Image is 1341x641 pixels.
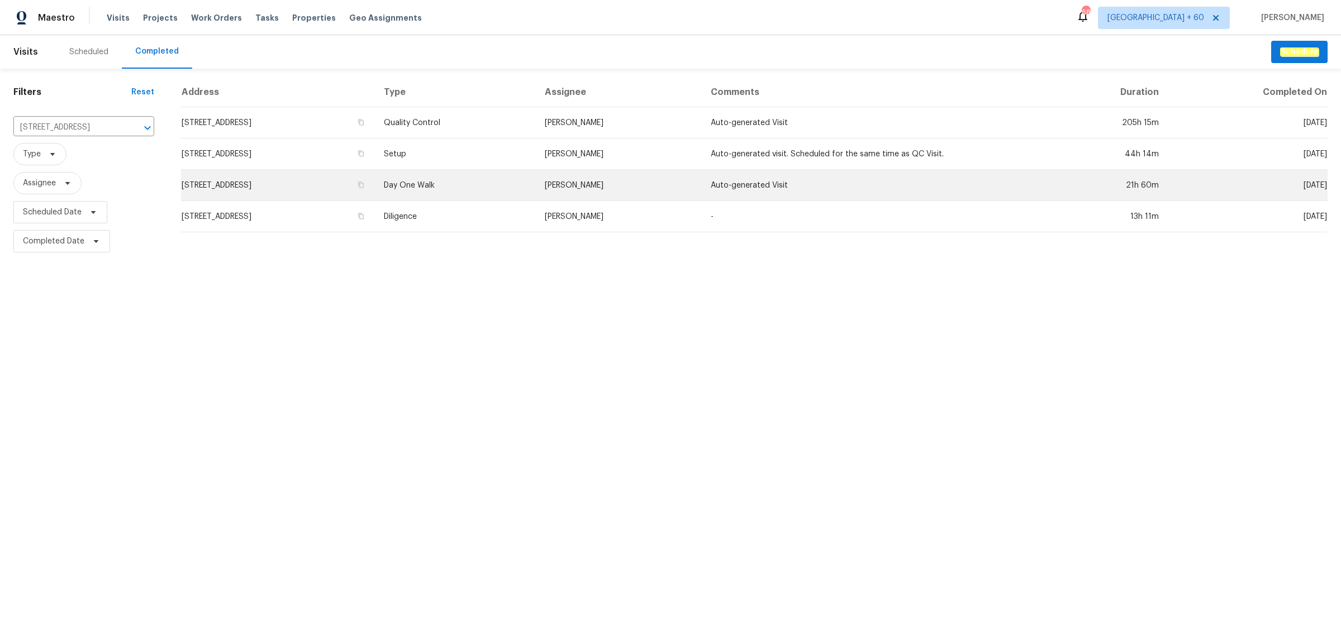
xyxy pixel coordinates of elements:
[13,119,123,136] input: Search for an address...
[1271,41,1328,64] button: Schedule
[135,46,179,57] div: Completed
[13,40,38,64] span: Visits
[1045,201,1168,232] td: 13h 11m
[702,78,1046,107] th: Comments
[1045,78,1168,107] th: Duration
[23,149,41,160] span: Type
[536,201,702,232] td: [PERSON_NAME]
[375,138,536,170] td: Setup
[23,178,56,189] span: Assignee
[1045,107,1168,138] td: 205h 15m
[356,180,366,190] button: Copy Address
[181,138,375,170] td: [STREET_ADDRESS]
[375,201,536,232] td: Diligence
[536,138,702,170] td: [PERSON_NAME]
[13,87,131,98] h1: Filters
[702,138,1046,170] td: Auto-generated visit. Scheduled for the same time as QC Visit.
[292,12,336,23] span: Properties
[536,107,702,138] td: [PERSON_NAME]
[349,12,422,23] span: Geo Assignments
[536,78,702,107] th: Assignee
[1168,201,1328,232] td: [DATE]
[255,14,279,22] span: Tasks
[1168,78,1328,107] th: Completed On
[38,12,75,23] span: Maestro
[69,46,108,58] div: Scheduled
[23,236,84,247] span: Completed Date
[356,117,366,127] button: Copy Address
[181,107,375,138] td: [STREET_ADDRESS]
[375,78,536,107] th: Type
[536,170,702,201] td: [PERSON_NAME]
[1257,12,1324,23] span: [PERSON_NAME]
[1168,107,1328,138] td: [DATE]
[181,170,375,201] td: [STREET_ADDRESS]
[143,12,178,23] span: Projects
[702,107,1046,138] td: Auto-generated Visit
[23,207,82,218] span: Scheduled Date
[702,201,1046,232] td: -
[1107,12,1204,23] span: [GEOGRAPHIC_DATA] + 60
[1280,47,1319,56] em: Schedule
[1082,7,1090,18] div: 680
[375,107,536,138] td: Quality Control
[191,12,242,23] span: Work Orders
[107,12,130,23] span: Visits
[375,170,536,201] td: Day One Walk
[1168,138,1328,170] td: [DATE]
[1168,170,1328,201] td: [DATE]
[702,170,1046,201] td: Auto-generated Visit
[356,149,366,159] button: Copy Address
[140,120,155,136] button: Open
[356,211,366,221] button: Copy Address
[131,87,154,98] div: Reset
[1045,170,1168,201] td: 21h 60m
[181,78,375,107] th: Address
[181,201,375,232] td: [STREET_ADDRESS]
[1045,138,1168,170] td: 44h 14m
